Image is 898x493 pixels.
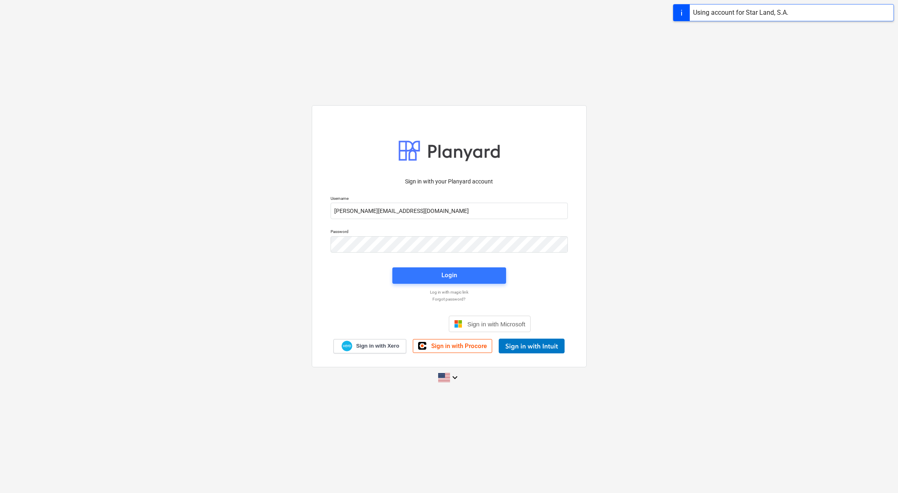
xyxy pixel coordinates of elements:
input: Username [331,203,568,219]
a: Sign in with Xero [333,339,406,353]
p: Password [331,229,568,236]
iframe: Sign in with Google Button [363,315,446,333]
button: Login [392,267,506,284]
p: Sign in with your Planyard account [331,177,568,186]
span: Sign in with Xero [356,342,399,350]
a: Forgot password? [326,296,572,302]
a: Sign in with Procore [413,339,492,353]
a: Log in with magic link [326,289,572,295]
div: Login [441,270,457,280]
img: Microsoft logo [454,320,462,328]
img: Xero logo [342,341,352,352]
span: Sign in with Procore [431,342,487,350]
p: Username [331,196,568,203]
i: keyboard_arrow_down [450,373,460,382]
span: Sign in with Microsoft [467,321,525,328]
div: Using account for Star Land, S.A. [693,8,788,18]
